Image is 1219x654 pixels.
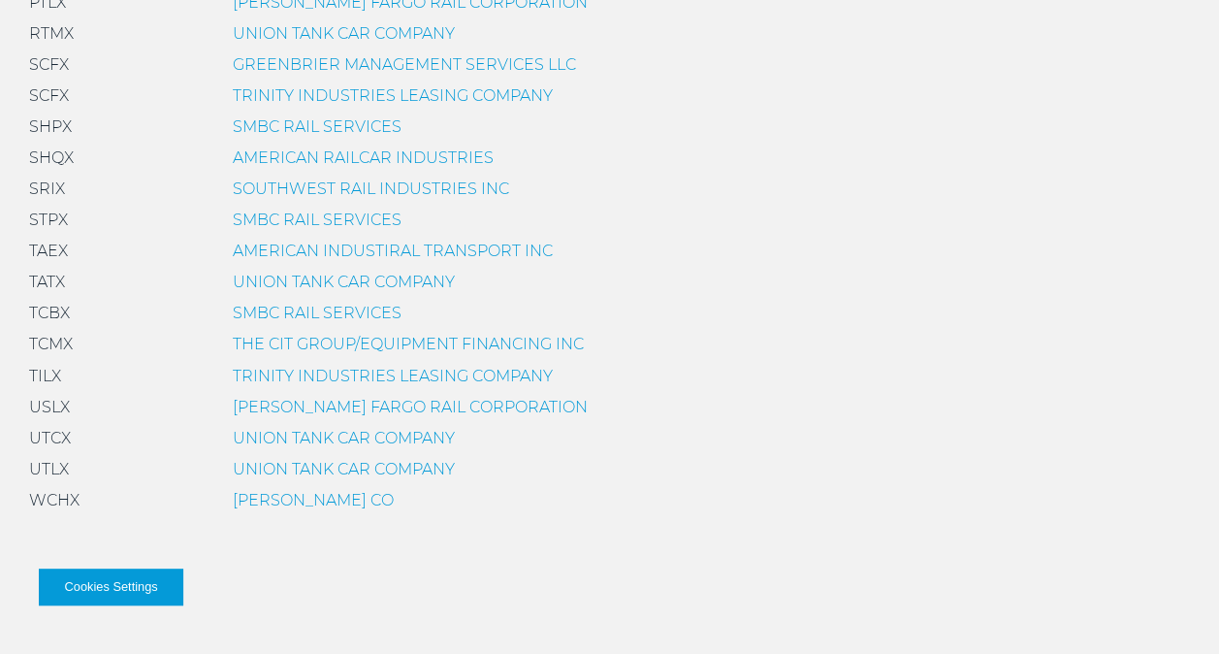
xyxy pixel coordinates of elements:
[29,459,69,477] span: UTLX
[29,428,71,446] span: UTCX
[233,211,401,229] a: SMBC RAIL SERVICES
[233,24,455,43] a: UNION TANK CAR COMPANY
[233,459,455,477] a: UNION TANK CAR COMPANY
[29,180,65,198] span: SRIX
[29,304,70,322] span: TCBX
[233,55,576,74] a: GREENBRIER MANAGEMENT SERVICES LLC
[29,148,74,167] span: SHQX
[29,211,68,229] span: STPX
[29,117,72,136] span: SHPX
[233,428,455,446] a: UNION TANK CAR COMPANY
[29,24,74,43] span: RTMX
[233,490,394,508] a: [PERSON_NAME] CO
[233,366,553,384] a: TRINITY INDUSTRIES LEASING COMPANY
[233,242,553,260] a: AMERICAN INDUSTIRAL TRANSPORT INC
[233,273,455,291] a: UNION TANK CAR COMPANY
[29,397,70,415] span: USLX
[29,273,65,291] span: TATX
[29,366,61,384] span: TILX
[233,335,584,353] a: THE CIT GROUP/EQUIPMENT FINANCING INC
[233,86,553,105] a: TRINITY INDUSTRIES LEASING COMPANY
[29,55,69,74] span: SCFX
[29,242,68,260] span: TAEX
[233,180,509,198] a: SOUTHWEST RAIL INDUSTRIES INC
[39,569,183,605] button: Cookies Settings
[233,397,588,415] a: [PERSON_NAME] FARGO RAIL CORPORATION
[29,335,73,353] span: TCMX
[1122,561,1219,654] iframe: Chat Widget
[29,490,80,508] span: WCHX
[233,117,401,136] a: SMBC RAIL SERVICES
[29,86,69,105] span: SCFX
[233,148,494,167] a: AMERICAN RAILCAR INDUSTRIES
[233,304,401,322] a: SMBC RAIL SERVICES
